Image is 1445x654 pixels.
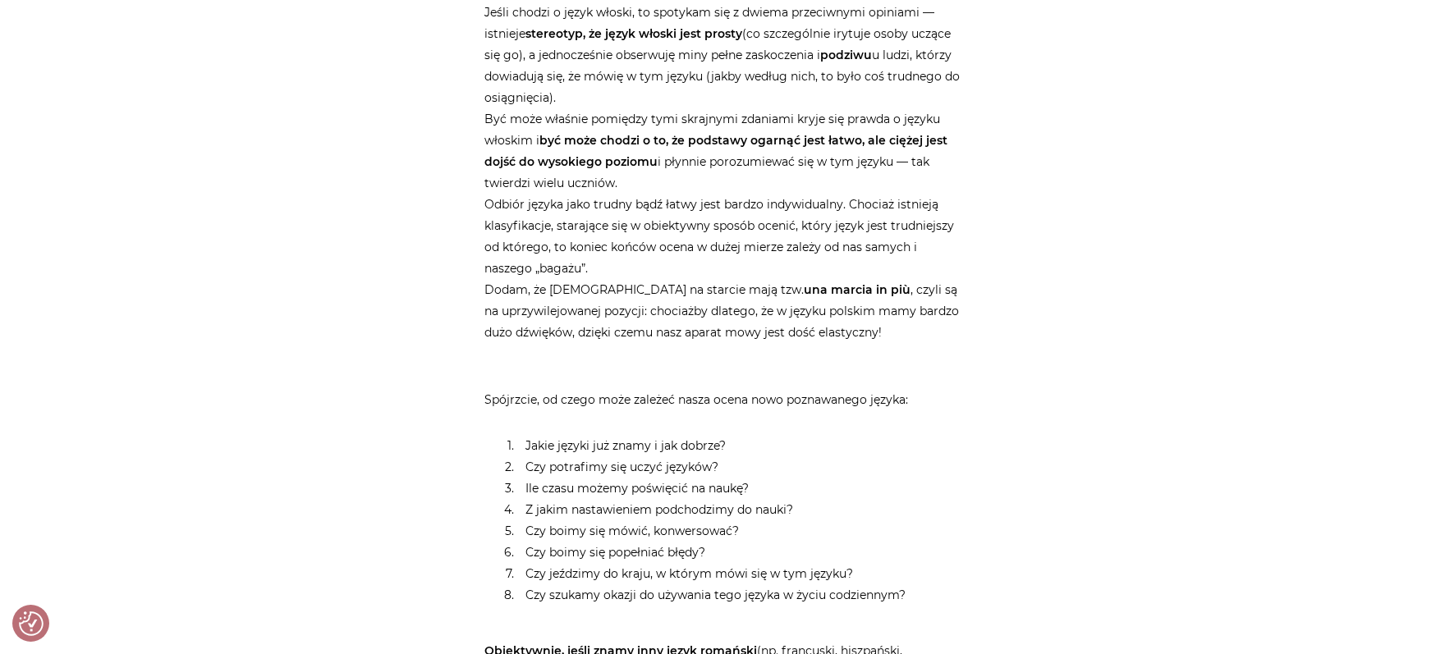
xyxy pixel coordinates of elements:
[517,435,961,456] li: Jakie języki już znamy i jak dobrze?
[525,26,742,41] strong: stereotyp, że język włoski jest prosty
[484,2,961,343] p: Jeśli chodzi o język włoski, to spotykam się z dwiema przeciwnymi opiniami — istnieje (co szczegó...
[517,584,961,606] li: Czy szukamy okazji do używania tego języka w życiu codziennym?
[820,48,872,62] strong: podziwu
[19,611,44,636] img: Revisit consent button
[484,368,961,410] p: Spójrzcie, od czego może zależeć nasza ocena nowo poznawanego języka:
[804,282,911,297] strong: una marcia in più
[484,133,947,169] strong: być może chodzi o to, że podstawy ogarnąć jest łatwo, ale ciężej jest dojść do wysokiego poziomu
[517,499,961,520] li: Z jakim nastawieniem podchodzimy do nauki?
[517,563,961,584] li: Czy jeździmy do kraju, w którym mówi się w tym języku?
[517,478,961,499] li: Ile czasu możemy poświęcić na naukę?
[517,542,961,563] li: Czy boimy się popełniać błędy?
[19,611,44,636] button: Preferencje co do zgód
[517,456,961,478] li: Czy potrafimy się uczyć języków?
[517,520,961,542] li: Czy boimy się mówić, konwersować?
